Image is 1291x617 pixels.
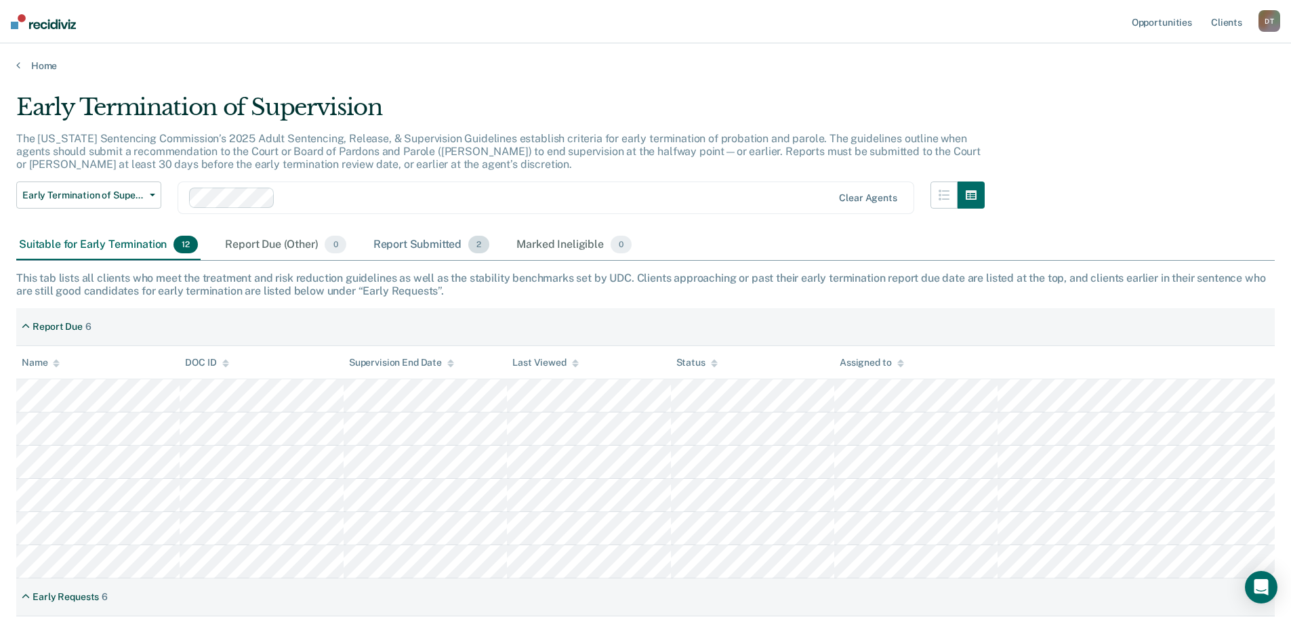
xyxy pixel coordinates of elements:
[611,236,632,253] span: 0
[512,357,578,368] div: Last Viewed
[16,182,161,209] button: Early Termination of Supervision
[325,236,346,253] span: 0
[33,591,99,603] div: Early Requests
[102,591,108,603] div: 6
[1258,10,1280,32] button: DT
[676,357,718,368] div: Status
[16,60,1275,72] a: Home
[16,316,97,338] div: Report Due6
[173,236,198,253] span: 12
[1245,571,1277,603] div: Open Intercom Messenger
[33,321,83,333] div: Report Due
[468,236,489,253] span: 2
[222,230,348,260] div: Report Due (Other)0
[85,321,91,333] div: 6
[185,357,228,368] div: DOC ID
[22,190,144,201] span: Early Termination of Supervision
[11,14,76,29] img: Recidiviz
[371,230,493,260] div: Report Submitted2
[349,357,454,368] div: Supervision End Date
[839,192,897,204] div: Clear agents
[514,230,634,260] div: Marked Ineligible0
[16,132,981,171] p: The [US_STATE] Sentencing Commission’s 2025 Adult Sentencing, Release, & Supervision Guidelines e...
[840,357,903,368] div: Assigned to
[16,586,113,608] div: Early Requests6
[16,93,985,132] div: Early Termination of Supervision
[16,272,1275,297] div: This tab lists all clients who meet the treatment and risk reduction guidelines as well as the st...
[22,357,60,368] div: Name
[1258,10,1280,32] div: D T
[16,230,201,260] div: Suitable for Early Termination12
